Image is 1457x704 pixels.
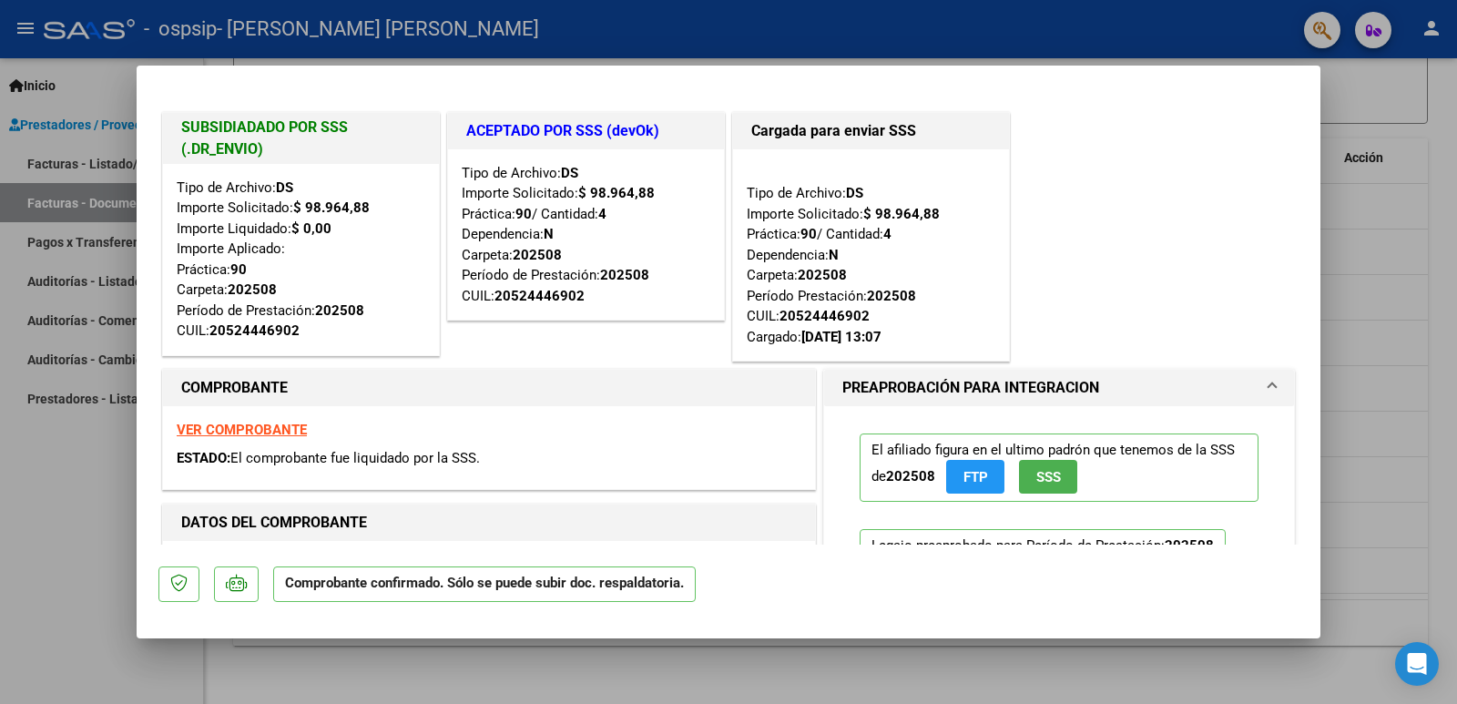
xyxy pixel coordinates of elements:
[1165,537,1214,554] strong: 202508
[494,286,585,307] div: 20524446902
[209,321,300,342] div: 20524446902
[747,163,995,348] div: Tipo de Archivo: Importe Solicitado: Práctica: / Cantidad: Dependencia: Carpeta: Período Prestaci...
[228,281,277,298] strong: 202508
[863,206,940,222] strong: $ 98.964,88
[963,469,988,485] span: FTP
[751,120,991,142] h1: Cargada para enviar SSS
[598,206,606,222] strong: 4
[315,302,364,319] strong: 202508
[273,566,696,602] p: Comprobante confirmado. Sólo se puede subir doc. respaldatoria.
[824,370,1294,406] mat-expansion-panel-header: PREAPROBACIÓN PARA INTEGRACION
[513,247,562,263] strong: 202508
[291,220,331,237] strong: $ 0,00
[561,165,578,181] strong: DS
[946,460,1004,494] button: FTP
[846,185,863,201] strong: DS
[466,120,706,142] h1: ACEPTADO POR SSS (devOk)
[842,377,1099,399] h1: PREAPROBACIÓN PARA INTEGRACION
[600,267,649,283] strong: 202508
[1036,469,1061,485] span: SSS
[801,329,881,345] strong: [DATE] 13:07
[181,379,288,396] strong: COMPROBANTE
[177,450,230,466] span: ESTADO:
[1395,642,1439,686] div: Open Intercom Messenger
[181,117,421,160] h1: SUBSIDIADADO POR SSS (.DR_ENVIO)
[515,206,532,222] strong: 90
[798,267,847,283] strong: 202508
[276,179,293,196] strong: DS
[829,247,839,263] strong: N
[177,422,307,438] a: VER COMPROBANTE
[230,450,480,466] span: El comprobante fue liquidado por la SSS.
[883,226,892,242] strong: 4
[181,514,367,531] strong: DATOS DEL COMPROBANTE
[886,468,935,485] strong: 202508
[867,288,916,304] strong: 202508
[860,434,1258,502] p: El afiliado figura en el ultimo padrón que tenemos de la SSS de
[1019,460,1077,494] button: SSS
[462,163,710,307] div: Tipo de Archivo: Importe Solicitado: Práctica: / Cantidad: Dependencia: Carpeta: Período de Prest...
[177,178,425,342] div: Tipo de Archivo: Importe Solicitado: Importe Liquidado: Importe Aplicado: Práctica: Carpeta: Perí...
[800,226,817,242] strong: 90
[230,261,247,278] strong: 90
[544,226,554,242] strong: N
[578,185,655,201] strong: $ 98.964,88
[779,306,870,327] div: 20524446902
[293,199,370,216] strong: $ 98.964,88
